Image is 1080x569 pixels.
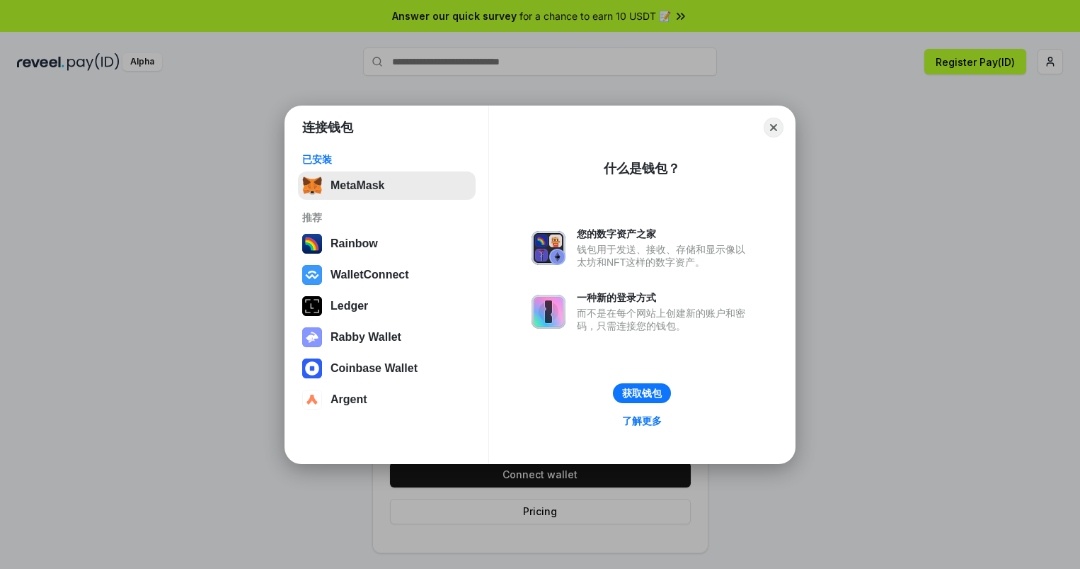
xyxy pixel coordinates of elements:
img: svg+xml,%3Csvg%20xmlns%3D%22http%3A%2F%2Fwww.w3.org%2F2000%2Fsvg%22%20fill%3D%22none%22%20viewBox... [532,295,565,329]
img: svg+xml,%3Csvg%20fill%3D%22none%22%20height%3D%2233%22%20viewBox%3D%220%200%2035%2033%22%20width%... [302,176,322,196]
button: Rainbow [298,230,476,258]
button: 获取钱包 [613,383,671,403]
div: 获取钱包 [622,387,662,400]
div: 推荐 [302,211,471,224]
button: Ledger [298,292,476,320]
div: 一种新的登录方式 [577,291,752,304]
div: Rabby Wallet [331,331,401,344]
div: Ledger [331,300,368,312]
button: Rabby Wallet [298,323,476,351]
img: svg+xml,%3Csvg%20xmlns%3D%22http%3A%2F%2Fwww.w3.org%2F2000%2Fsvg%22%20fill%3D%22none%22%20viewBox... [532,231,565,265]
div: Argent [331,393,367,406]
div: 而不是在每个网站上创建新的账户和密码，只需连接您的钱包。 [577,307,752,332]
img: svg+xml,%3Csvg%20width%3D%2228%22%20height%3D%2228%22%20viewBox%3D%220%200%2028%2028%22%20fill%3D... [302,390,322,410]
div: 钱包用于发送、接收、存储和显示像以太坊和NFT这样的数字资产。 [577,243,752,269]
img: svg+xml,%3Csvg%20width%3D%22120%22%20height%3D%22120%22%20viewBox%3D%220%200%20120%20120%22%20fil... [302,234,322,254]
img: svg+xml,%3Csvg%20xmlns%3D%22http%3A%2F%2Fwww.w3.org%2F2000%2Fsvg%22%20fill%3D%22none%22%20viewBox... [302,327,322,347]
button: Close [764,118,783,137]
button: Coinbase Wallet [298,354,476,383]
button: Argent [298,385,476,414]
div: 什么是钱包？ [604,160,680,177]
div: WalletConnect [331,269,409,281]
button: MetaMask [298,171,476,200]
button: WalletConnect [298,261,476,289]
div: Rainbow [331,237,378,250]
div: Coinbase Wallet [331,362,418,375]
img: svg+xml,%3Csvg%20width%3D%2228%22%20height%3D%2228%22%20viewBox%3D%220%200%2028%2028%22%20fill%3D... [302,265,322,285]
img: svg+xml,%3Csvg%20xmlns%3D%22http%3A%2F%2Fwww.w3.org%2F2000%2Fsvg%22%20width%3D%2228%22%20height%3... [302,296,322,316]
div: MetaMask [331,179,384,192]
img: svg+xml,%3Csvg%20width%3D%2228%22%20height%3D%2228%22%20viewBox%3D%220%200%2028%2028%22%20fill%3D... [302,359,322,378]
div: 已安装 [302,153,471,166]
div: 您的数字资产之家 [577,227,752,240]
h1: 连接钱包 [302,119,353,136]
div: 了解更多 [622,415,662,427]
a: 了解更多 [614,412,670,430]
